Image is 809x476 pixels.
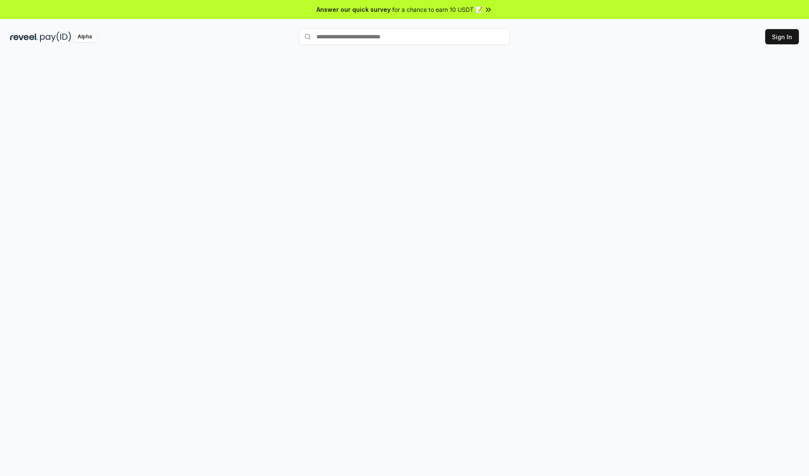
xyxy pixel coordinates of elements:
img: pay_id [40,32,71,42]
span: Answer our quick survey [316,5,391,14]
span: for a chance to earn 10 USDT 📝 [392,5,482,14]
div: Alpha [73,32,96,42]
button: Sign In [765,29,799,44]
img: reveel_dark [10,32,38,42]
